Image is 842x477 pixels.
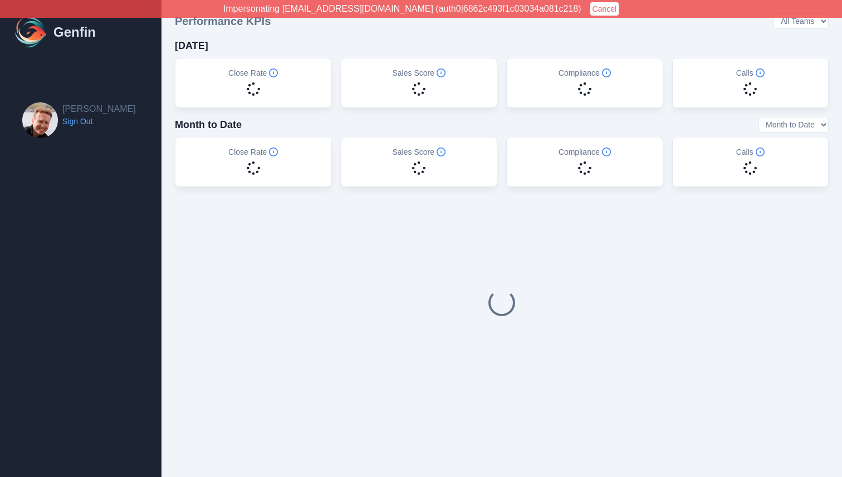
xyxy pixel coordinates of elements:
[602,68,611,77] span: Info
[62,116,136,127] a: Sign Out
[175,38,208,53] h4: [DATE]
[228,146,278,158] h5: Close Rate
[736,67,765,78] h5: Calls
[175,13,271,29] h3: Performance KPIs
[62,102,136,116] h2: [PERSON_NAME]
[437,147,446,156] span: Info
[559,146,611,158] h5: Compliance
[437,68,446,77] span: Info
[175,117,242,132] h4: Month to Date
[13,14,49,50] img: Logo
[736,146,765,158] h5: Calls
[393,67,446,78] h5: Sales Score
[269,147,278,156] span: Info
[53,23,96,41] h1: Genfin
[269,68,278,77] span: Info
[756,68,765,77] span: Info
[756,147,765,156] span: Info
[590,2,619,16] button: Cancel
[22,102,58,138] img: Brian Dunagan
[602,147,611,156] span: Info
[393,146,446,158] h5: Sales Score
[228,67,278,78] h5: Close Rate
[559,67,611,78] h5: Compliance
